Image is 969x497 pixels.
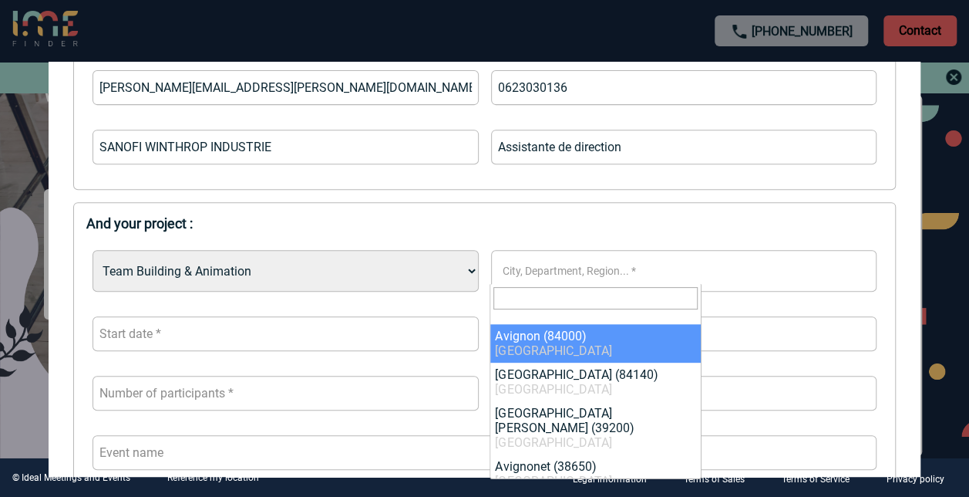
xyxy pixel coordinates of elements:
[782,474,850,485] p: Terms of Service
[491,70,877,105] input: Phone number *
[12,472,130,483] div: © Ideal Meetings and Events
[490,324,701,363] li: Avignon (84000)
[495,435,611,450] span: [GEOGRAPHIC_DATA]
[93,376,479,411] input: Number of participants *
[684,474,745,485] p: Terms of Sales
[874,471,969,485] a: Privacy policy
[93,316,479,351] input: Start date *
[671,471,769,485] a: Terms of Sales
[495,382,611,397] span: [GEOGRAPHIC_DATA]
[490,363,701,401] li: [GEOGRAPHIC_DATA] (84140)
[491,130,877,164] input: Role *
[490,401,701,455] li: [GEOGRAPHIC_DATA][PERSON_NAME] (39200)
[167,472,259,483] a: Reference my location
[503,265,636,277] span: City, Department, Region...
[495,474,611,489] span: [GEOGRAPHIC_DATA]
[769,471,874,485] a: Terms of Service
[495,343,611,358] span: [GEOGRAPHIC_DATA]
[93,435,876,470] input: Event name
[887,474,944,485] p: Privacy policy
[86,215,883,232] div: And your project :
[93,130,479,164] input: Social reason *
[490,455,701,493] li: Avignonet (38650)
[93,70,479,105] input: Email *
